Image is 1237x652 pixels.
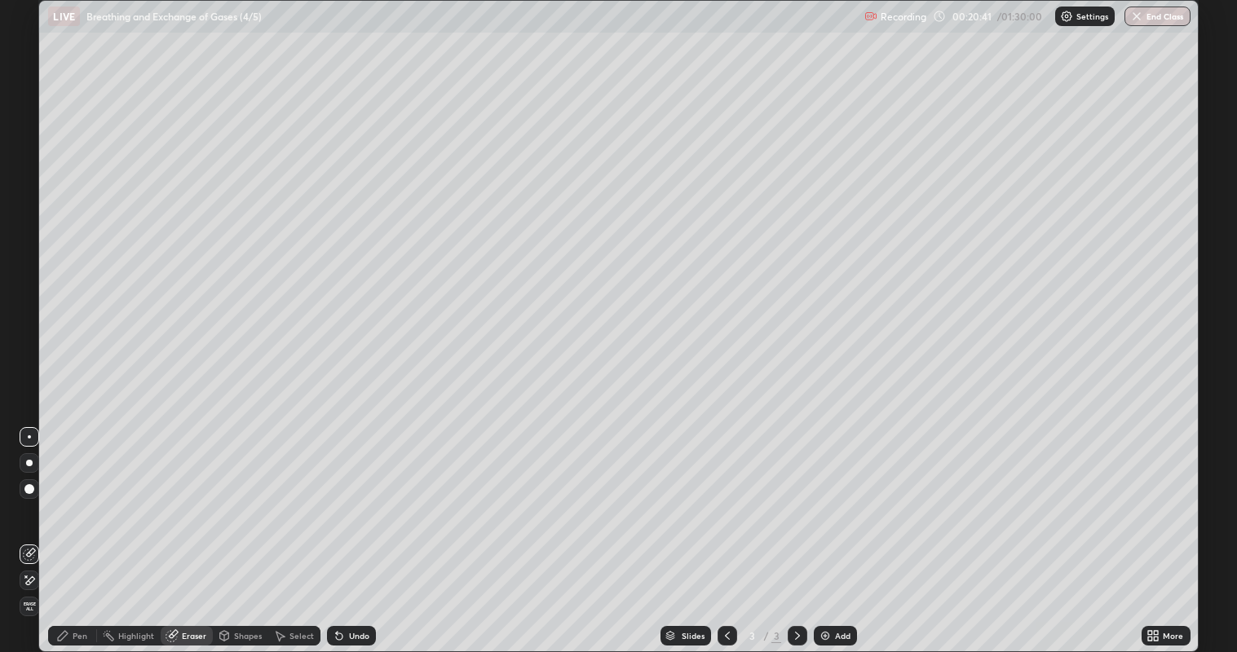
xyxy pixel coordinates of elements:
[1163,632,1183,640] div: More
[744,631,760,641] div: 3
[771,628,781,643] div: 3
[182,632,206,640] div: Eraser
[53,10,75,23] p: LIVE
[682,632,705,640] div: Slides
[349,632,369,640] div: Undo
[86,10,262,23] p: Breathing and Exchange of Gases (4/5)
[289,632,314,640] div: Select
[864,10,877,23] img: recording.375f2c34.svg
[73,632,87,640] div: Pen
[819,629,832,642] img: add-slide-button
[20,601,38,611] span: Erase all
[1060,10,1073,23] img: class-settings-icons
[234,632,262,640] div: Shapes
[1124,7,1191,26] button: End Class
[835,632,850,640] div: Add
[1130,10,1143,23] img: end-class-cross
[118,632,154,640] div: Highlight
[1076,12,1108,20] p: Settings
[763,631,768,641] div: /
[881,11,926,23] p: Recording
